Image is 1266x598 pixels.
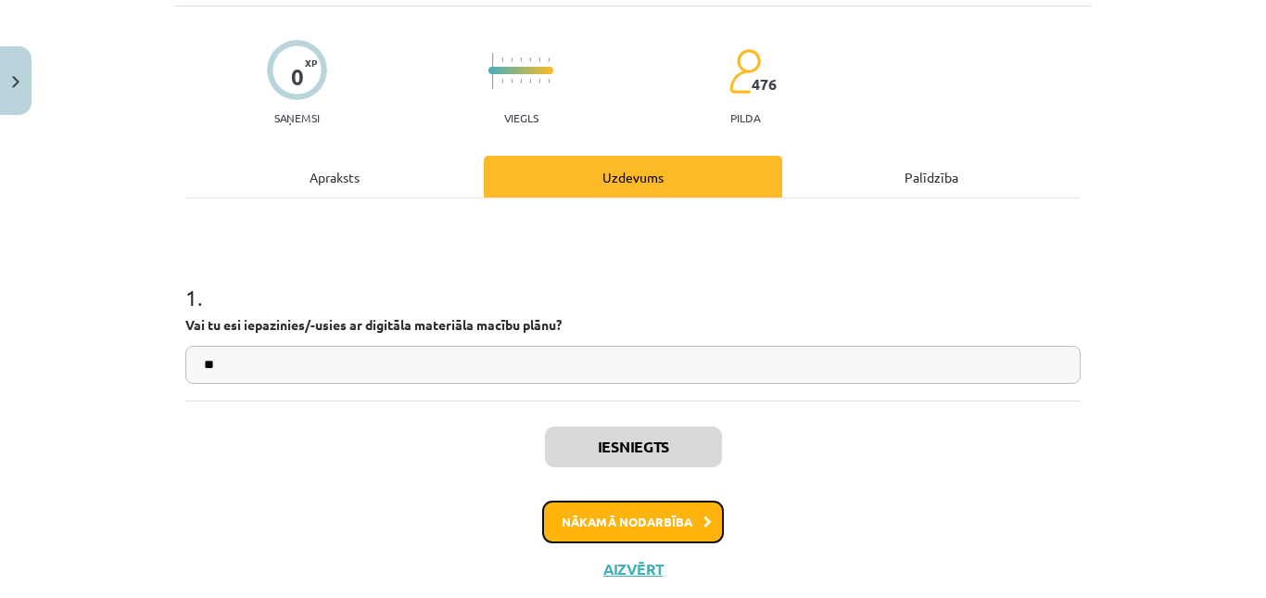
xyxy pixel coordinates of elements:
img: icon-short-line-57e1e144782c952c97e751825c79c345078a6d821885a25fce030b3d8c18986b.svg [511,79,513,83]
img: icon-short-line-57e1e144782c952c97e751825c79c345078a6d821885a25fce030b3d8c18986b.svg [548,79,550,83]
div: Palīdzība [782,156,1081,197]
img: icon-short-line-57e1e144782c952c97e751825c79c345078a6d821885a25fce030b3d8c18986b.svg [529,79,531,83]
span: XP [305,57,317,68]
p: pilda [730,111,760,124]
img: students-c634bb4e5e11cddfef0936a35e636f08e4e9abd3cc4e673bd6f9a4125e45ecb1.svg [728,48,761,95]
img: icon-short-line-57e1e144782c952c97e751825c79c345078a6d821885a25fce030b3d8c18986b.svg [520,57,522,62]
img: icon-short-line-57e1e144782c952c97e751825c79c345078a6d821885a25fce030b3d8c18986b.svg [511,57,513,62]
div: Uzdevums [484,156,782,197]
div: 0 [291,64,304,90]
img: icon-short-line-57e1e144782c952c97e751825c79c345078a6d821885a25fce030b3d8c18986b.svg [520,79,522,83]
img: icon-short-line-57e1e144782c952c97e751825c79c345078a6d821885a25fce030b3d8c18986b.svg [501,57,503,62]
img: icon-short-line-57e1e144782c952c97e751825c79c345078a6d821885a25fce030b3d8c18986b.svg [548,57,550,62]
div: Apraksts [185,156,484,197]
button: Nākamā nodarbība [542,501,724,543]
p: Viegls [504,111,538,124]
h1: 1 . [185,252,1081,310]
img: icon-short-line-57e1e144782c952c97e751825c79c345078a6d821885a25fce030b3d8c18986b.svg [538,79,540,83]
img: icon-short-line-57e1e144782c952c97e751825c79c345078a6d821885a25fce030b3d8c18986b.svg [538,57,540,62]
strong: Vai tu esi iepazinies/-usies ar digitāla materiāla macību plānu? [185,316,562,333]
button: Aizvērt [598,560,668,579]
span: 476 [752,76,777,93]
img: icon-short-line-57e1e144782c952c97e751825c79c345078a6d821885a25fce030b3d8c18986b.svg [529,57,531,62]
button: Iesniegts [545,426,722,467]
p: Saņemsi [267,111,327,124]
img: icon-short-line-57e1e144782c952c97e751825c79c345078a6d821885a25fce030b3d8c18986b.svg [501,79,503,83]
img: icon-close-lesson-0947bae3869378f0d4975bcd49f059093ad1ed9edebbc8119c70593378902aed.svg [12,76,19,88]
img: icon-long-line-d9ea69661e0d244f92f715978eff75569469978d946b2353a9bb055b3ed8787d.svg [492,53,494,89]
